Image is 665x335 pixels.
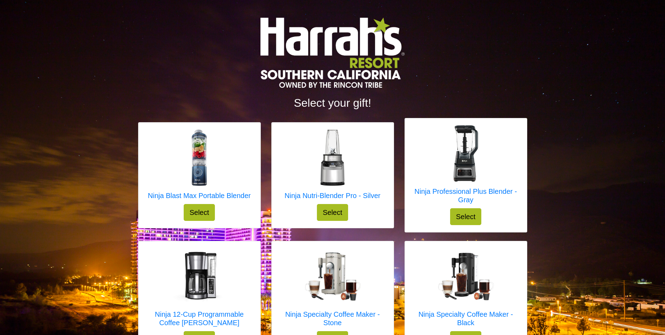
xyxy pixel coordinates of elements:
[412,248,520,331] a: Ninja Specialty Coffee Maker - Black Ninja Specialty Coffee Maker - Black
[304,130,360,186] img: Ninja Nutri-Blender Pro - Silver
[438,253,494,301] img: Ninja Specialty Coffee Maker - Black
[412,310,520,327] h5: Ninja Specialty Coffee Maker - Black
[148,130,251,204] a: Ninja Blast Max Portable Blender Ninja Blast Max Portable Blender
[305,252,361,300] img: Ninja Specialty Coffee Maker - Stone
[450,208,482,225] button: Select
[260,18,404,88] img: Logo
[184,204,215,221] button: Select
[145,310,253,327] h5: Ninja 12-Cup Programmable Coffee [PERSON_NAME]
[438,125,494,182] img: Ninja Professional Plus Blender - Gray
[171,248,228,304] img: Ninja 12-Cup Programmable Coffee Brewer
[138,96,527,110] h2: Select your gift!
[148,191,251,200] h5: Ninja Blast Max Portable Blender
[145,248,253,331] a: Ninja 12-Cup Programmable Coffee Brewer Ninja 12-Cup Programmable Coffee [PERSON_NAME]
[317,204,348,221] button: Select
[285,191,380,200] h5: Ninja Nutri-Blender Pro - Silver
[412,187,520,204] h5: Ninja Professional Plus Blender - Gray
[285,130,380,204] a: Ninja Nutri-Blender Pro - Silver Ninja Nutri-Blender Pro - Silver
[171,130,227,186] img: Ninja Blast Max Portable Blender
[279,310,387,327] h5: Ninja Specialty Coffee Maker - Stone
[412,125,520,208] a: Ninja Professional Plus Blender - Gray Ninja Professional Plus Blender - Gray
[279,248,387,331] a: Ninja Specialty Coffee Maker - Stone Ninja Specialty Coffee Maker - Stone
